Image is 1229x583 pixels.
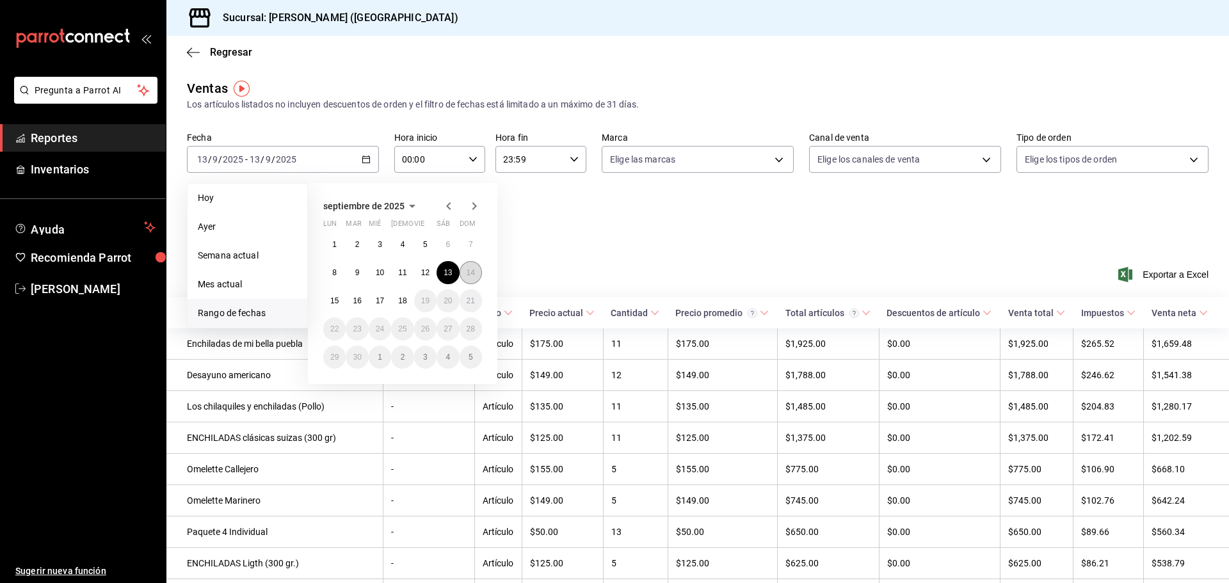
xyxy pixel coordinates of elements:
[603,548,668,579] td: 5
[401,353,405,362] abbr: 2 de octubre de 2025
[778,391,879,422] td: $1,485.00
[330,324,339,333] abbr: 22 de septiembre de 2025
[1144,548,1229,579] td: $538.79
[1073,422,1144,454] td: $172.41
[668,422,777,454] td: $125.00
[1000,454,1073,485] td: $775.00
[668,360,777,391] td: $149.00
[383,391,474,422] td: -
[1152,308,1196,318] div: Venta neta
[275,154,297,164] input: ----
[391,317,414,340] button: 25 de septiembre de 2025
[1073,454,1144,485] td: $106.90
[460,317,482,340] button: 28 de septiembre de 2025
[414,289,437,312] button: 19 de septiembre de 2025
[522,454,603,485] td: $155.00
[332,268,337,277] abbr: 8 de septiembre de 2025
[31,161,156,178] span: Inventarios
[675,308,769,318] span: Precio promedio
[187,79,228,98] div: Ventas
[879,548,1000,579] td: $0.00
[323,198,420,214] button: septiembre de 2025
[748,308,757,318] svg: Precio promedio = Total artículos / cantidad
[378,353,382,362] abbr: 1 de octubre de 2025
[398,296,406,305] abbr: 18 de septiembre de 2025
[213,10,458,26] h3: Sucursal: [PERSON_NAME] ([GEOGRAPHIC_DATA])
[383,548,474,579] td: -
[495,133,586,142] label: Hora fin
[610,153,675,166] span: Elige las marcas
[529,308,583,318] div: Precio actual
[383,422,474,454] td: -
[1152,308,1208,318] span: Venta neta
[879,391,1000,422] td: $0.00
[421,324,430,333] abbr: 26 de septiembre de 2025
[603,454,668,485] td: 5
[1144,422,1229,454] td: $1,202.59
[1144,391,1229,422] td: $1,280.17
[469,353,473,362] abbr: 5 de octubre de 2025
[323,233,346,256] button: 1 de septiembre de 2025
[467,296,475,305] abbr: 21 de septiembre de 2025
[778,548,879,579] td: $625.00
[383,485,474,516] td: -
[785,308,859,318] div: Total artículos
[603,360,668,391] td: 12
[879,422,1000,454] td: $0.00
[346,261,368,284] button: 9 de septiembre de 2025
[323,289,346,312] button: 15 de septiembre de 2025
[346,233,368,256] button: 2 de septiembre de 2025
[668,548,777,579] td: $125.00
[1073,485,1144,516] td: $102.76
[383,516,474,548] td: -
[369,289,391,312] button: 17 de septiembre de 2025
[166,360,383,391] td: Desayuno americano
[391,346,414,369] button: 2 de octubre de 2025
[323,201,405,211] span: septiembre de 2025
[460,233,482,256] button: 7 de septiembre de 2025
[423,353,428,362] abbr: 3 de octubre de 2025
[31,220,139,235] span: Ayuda
[198,307,297,320] span: Rango de fechas
[369,346,391,369] button: 1 de octubre de 2025
[197,154,208,164] input: --
[261,154,264,164] span: /
[444,324,452,333] abbr: 27 de septiembre de 2025
[1073,360,1144,391] td: $246.62
[187,46,252,58] button: Regresar
[421,268,430,277] abbr: 12 de septiembre de 2025
[446,240,450,249] abbr: 6 de septiembre de 2025
[778,360,879,391] td: $1,788.00
[879,454,1000,485] td: $0.00
[603,391,668,422] td: 11
[611,308,659,318] span: Cantidad
[475,422,522,454] td: Artículo
[1073,516,1144,548] td: $89.66
[778,454,879,485] td: $775.00
[460,220,476,233] abbr: domingo
[1144,516,1229,548] td: $560.34
[475,485,522,516] td: Artículo
[1073,328,1144,360] td: $265.52
[369,261,391,284] button: 10 de septiembre de 2025
[603,328,668,360] td: 11
[187,133,379,142] label: Fecha
[668,328,777,360] td: $175.00
[522,360,603,391] td: $149.00
[1121,267,1209,282] button: Exportar a Excel
[437,346,459,369] button: 4 de octubre de 2025
[198,191,297,205] span: Hoy
[391,289,414,312] button: 18 de septiembre de 2025
[265,154,271,164] input: --
[222,154,244,164] input: ----
[330,296,339,305] abbr: 15 de septiembre de 2025
[467,268,475,277] abbr: 14 de septiembre de 2025
[198,278,297,291] span: Mes actual
[603,422,668,454] td: 11
[1008,308,1054,318] div: Venta total
[1025,153,1117,166] span: Elige los tipos de orden
[391,220,467,233] abbr: jueves
[475,454,522,485] td: Artículo
[198,220,297,234] span: Ayer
